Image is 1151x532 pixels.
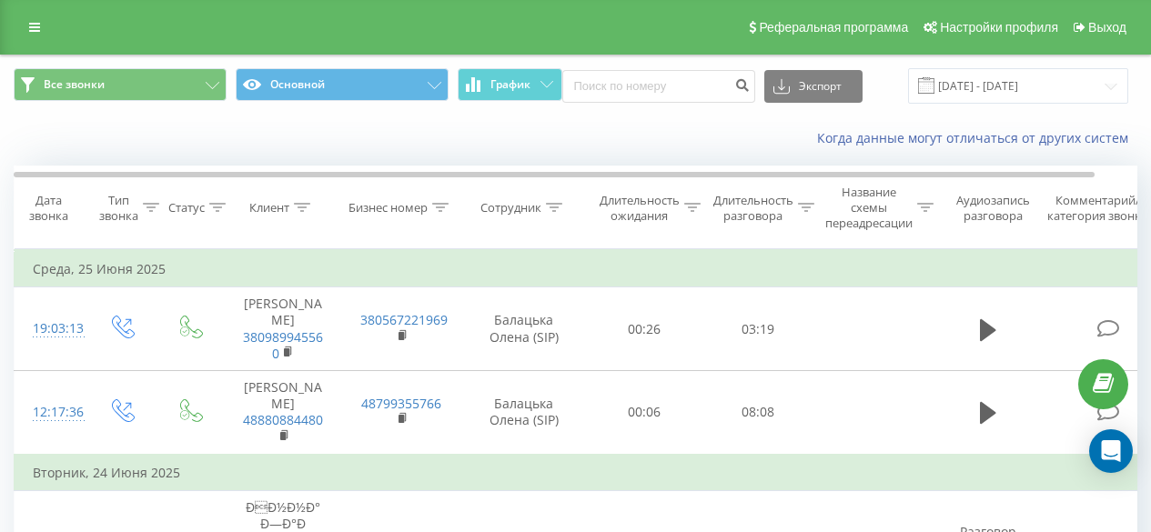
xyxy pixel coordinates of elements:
[764,70,863,103] button: Экспорт
[33,311,69,346] div: 19:03:13
[949,193,1037,224] div: Аудиозапись разговора
[33,395,69,430] div: 12:17:36
[713,193,793,224] div: Длительность разговора
[14,68,227,101] button: Все звонки
[702,287,815,371] td: 03:19
[460,287,588,371] td: Балацька Олена (SIP)
[1045,193,1151,224] div: Комментарий/категория звонка
[1089,429,1133,473] div: Open Intercom Messenger
[348,200,428,216] div: Бизнес номер
[588,287,702,371] td: 00:26
[361,395,441,412] a: 48799355766
[759,20,908,35] span: Реферальная программа
[458,68,562,101] button: График
[588,371,702,455] td: 00:06
[817,129,1137,146] a: Когда данные могут отличаться от других систем
[480,200,541,216] div: Сотрудник
[224,287,342,371] td: [PERSON_NAME]
[490,78,530,91] span: График
[44,77,105,92] span: Все звонки
[224,371,342,455] td: [PERSON_NAME]
[243,411,323,428] a: 48880884480
[236,68,449,101] button: Основной
[249,200,289,216] div: Клиент
[168,200,205,216] div: Статус
[825,185,913,231] div: Название схемы переадресации
[243,328,323,362] a: 380989945560
[360,311,448,328] a: 380567221969
[460,371,588,455] td: Балацька Олена (SIP)
[562,70,755,103] input: Поиск по номеру
[99,193,138,224] div: Тип звонка
[15,193,82,224] div: Дата звонка
[1088,20,1126,35] span: Выход
[702,371,815,455] td: 08:08
[940,20,1058,35] span: Настройки профиля
[600,193,680,224] div: Длительность ожидания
